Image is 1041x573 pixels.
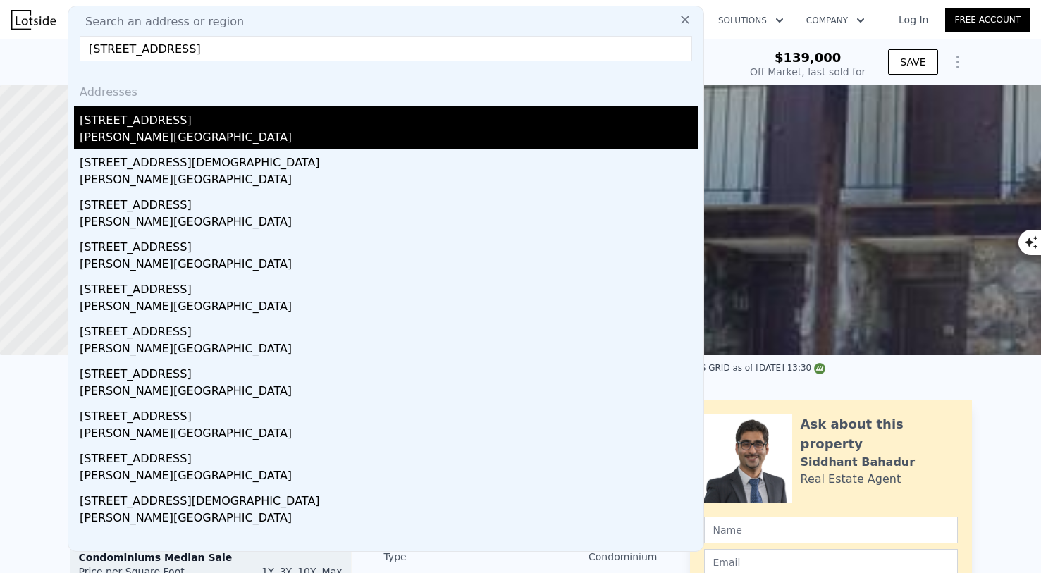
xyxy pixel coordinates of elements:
div: Ask about this property [801,414,958,454]
div: [STREET_ADDRESS] [80,402,698,425]
div: Real Estate Agent [801,471,901,488]
div: [STREET_ADDRESS] [80,106,698,129]
button: Show Options [944,48,972,76]
img: NWMLS Logo [814,363,825,374]
div: Siddhant Bahadur [801,454,916,471]
div: [PERSON_NAME][GEOGRAPHIC_DATA] [80,256,698,276]
div: Addresses [74,73,698,106]
div: [PERSON_NAME][GEOGRAPHIC_DATA] [80,298,698,318]
div: [STREET_ADDRESS] [80,318,698,340]
div: [PERSON_NAME][GEOGRAPHIC_DATA] [80,467,698,487]
div: [STREET_ADDRESS] [80,360,698,383]
a: Log In [882,13,945,27]
a: Free Account [945,8,1030,32]
span: $139,000 [775,50,842,65]
div: [PERSON_NAME][GEOGRAPHIC_DATA] [80,214,698,233]
div: [PERSON_NAME][GEOGRAPHIC_DATA] [80,129,698,149]
button: SAVE [888,49,937,75]
div: [PERSON_NAME][GEOGRAPHIC_DATA] [80,425,698,445]
div: [STREET_ADDRESS] [80,233,698,256]
div: [STREET_ADDRESS] [80,191,698,214]
input: Name [704,517,958,543]
div: Type [384,550,521,564]
div: [PERSON_NAME][GEOGRAPHIC_DATA] [80,171,698,191]
div: [STREET_ADDRESS] [80,445,698,467]
div: Condominiums Median Sale [79,550,343,565]
div: Off Market, last sold for [750,65,866,79]
button: Solutions [707,8,795,33]
div: [PERSON_NAME][GEOGRAPHIC_DATA] [80,510,698,529]
button: Company [795,8,876,33]
div: [STREET_ADDRESS][DEMOGRAPHIC_DATA] [80,487,698,510]
div: Condominium [521,550,658,564]
div: [PERSON_NAME][GEOGRAPHIC_DATA] [80,383,698,402]
img: Lotside [11,10,56,30]
span: Search an address or region [74,13,244,30]
div: [STREET_ADDRESS] [80,276,698,298]
div: [PERSON_NAME][GEOGRAPHIC_DATA] [80,340,698,360]
div: [STREET_ADDRESS][DEMOGRAPHIC_DATA] [80,149,698,171]
input: Enter an address, city, region, neighborhood or zip code [80,36,692,61]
